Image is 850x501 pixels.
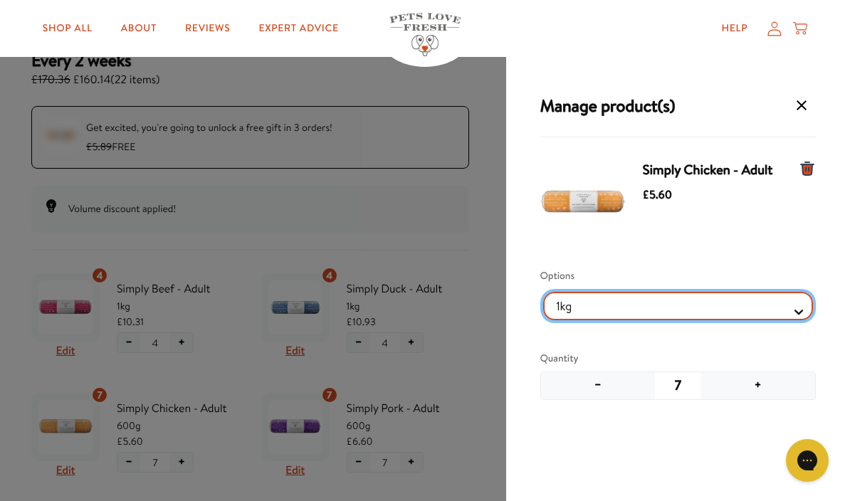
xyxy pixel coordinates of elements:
[540,268,817,283] div: Options
[541,372,656,399] button: Decrease quantity
[701,372,815,399] button: Increase quantity
[247,14,350,43] a: Expert Advice
[540,371,817,400] div: Adjust quantity of item
[675,376,681,396] span: 7
[110,14,168,43] a: About
[540,95,676,116] h3: Manage product(s)
[540,160,626,246] img: chickenwhitebackgroundcopy.jpg
[540,351,817,366] div: Quantity
[174,14,241,43] a: Reviews
[710,14,760,43] a: Help
[643,186,672,204] span: £5.60
[389,13,461,56] img: Pets Love Fresh
[779,434,836,487] iframe: Gorgias live chat messenger
[643,160,782,180] span: Simply Chicken - Adult
[31,14,104,43] a: Shop All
